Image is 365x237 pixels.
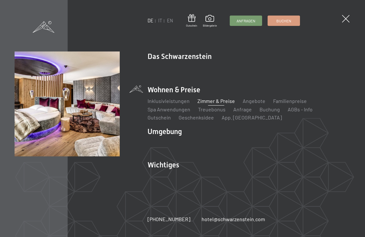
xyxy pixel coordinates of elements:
span: Anfragen [237,18,255,24]
a: Buchen [268,16,300,26]
a: DE [148,18,153,23]
a: Zimmer & Preise [197,98,235,104]
a: [PHONE_NUMBER] [148,216,190,223]
a: AGBs - Info [288,106,313,112]
a: Anfragen [230,16,262,26]
a: Geschenksidee [179,114,214,120]
a: Treuebonus [198,106,226,112]
a: Spa Anwendungen [148,106,190,112]
a: Gutschein [186,14,197,28]
a: App. [GEOGRAPHIC_DATA] [222,114,282,120]
a: Inklusivleistungen [148,98,190,104]
span: [PHONE_NUMBER] [148,216,190,222]
a: EN [167,18,173,23]
a: Bildergalerie [203,15,217,27]
a: IT [158,18,162,23]
a: Familienpreise [273,98,307,104]
a: hotel@schwarzenstein.com [202,216,265,223]
a: Buchung [260,106,280,112]
span: Buchen [276,18,291,24]
a: Gutschein [148,114,171,120]
a: Angebote [243,98,265,104]
span: Gutschein [186,24,197,28]
a: Anfrage [233,106,252,112]
span: Bildergalerie [203,24,217,28]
